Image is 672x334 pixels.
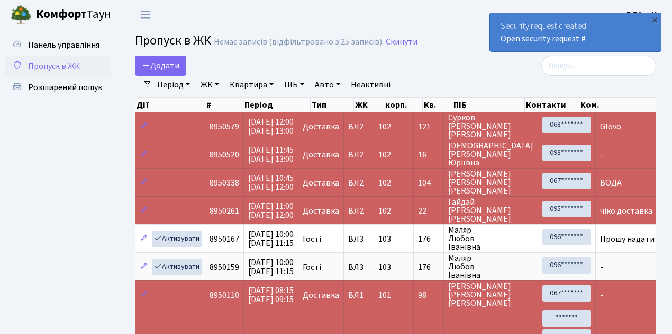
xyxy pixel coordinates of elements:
[378,261,391,273] span: 103
[210,261,239,273] span: 8950159
[600,205,652,217] span: чіко доставка
[132,6,159,23] button: Переключити навігацію
[649,14,660,25] div: ×
[210,149,239,161] span: 8950520
[248,200,294,221] span: [DATE] 11:00 [DATE] 12:00
[348,291,369,300] span: ВЛ1
[210,233,239,245] span: 8950167
[11,4,32,25] img: logo.png
[452,98,525,112] th: ПІБ
[626,8,659,21] a: ВЛ2 -. К.
[303,151,339,159] span: Доставка
[152,259,202,275] a: Активувати
[303,291,339,300] span: Доставка
[626,9,659,21] b: ВЛ2 -. К.
[248,144,294,165] span: [DATE] 11:45 [DATE] 13:00
[347,76,395,94] a: Неактивні
[5,77,111,98] a: Розширений пошук
[348,151,369,159] span: ВЛ2
[448,282,533,307] span: [PERSON_NAME] [PERSON_NAME] [PERSON_NAME]
[418,122,439,131] span: 121
[348,263,369,271] span: ВЛ3
[348,179,369,187] span: ВЛ2
[541,56,656,76] input: Пошук...
[135,98,205,112] th: Дії
[600,121,621,133] span: Glovo
[378,205,391,217] span: 102
[28,82,102,93] span: Розширений пошук
[303,122,339,131] span: Доставка
[311,76,344,94] a: Авто
[423,98,452,112] th: Кв.
[448,254,533,279] span: Маляр Любов Іванівна
[384,98,423,112] th: корп.
[448,198,533,223] span: Гайдай [PERSON_NAME] [PERSON_NAME]
[448,113,533,139] span: Сурков [PERSON_NAME] [PERSON_NAME]
[418,151,439,159] span: 16
[303,235,321,243] span: Гості
[348,235,369,243] span: ВЛ3
[600,261,603,273] span: -
[152,231,202,247] a: Активувати
[248,172,294,193] span: [DATE] 10:45 [DATE] 12:00
[448,226,533,251] span: Маляр Любов Іванівна
[448,142,533,167] span: [DEMOGRAPHIC_DATA] [PERSON_NAME] Юріївна
[490,13,661,51] div: Security request created
[248,257,294,277] span: [DATE] 10:00 [DATE] 11:15
[5,56,111,77] a: Пропуск в ЖК
[378,233,391,245] span: 103
[303,179,339,187] span: Доставка
[348,207,369,215] span: ВЛ2
[142,60,179,72] span: Додати
[418,207,439,215] span: 22
[28,39,99,51] span: Панель управління
[501,33,586,45] a: Open security request #
[36,6,87,23] b: Комфорт
[378,289,391,301] span: 101
[303,263,321,271] span: Гості
[153,76,194,94] a: Період
[378,149,391,161] span: 102
[418,291,439,300] span: 98
[303,207,339,215] span: Доставка
[135,31,211,50] span: Пропуск в ЖК
[248,228,294,249] span: [DATE] 10:00 [DATE] 11:15
[210,205,239,217] span: 8950261
[210,177,239,189] span: 8950338
[311,98,354,112] th: Тип
[205,98,243,112] th: #
[210,121,239,133] span: 8950579
[135,56,186,76] a: Додати
[280,76,308,94] a: ПІБ
[448,170,533,195] span: [PERSON_NAME] [PERSON_NAME] [PERSON_NAME]
[418,263,439,271] span: 176
[214,37,384,47] div: Немає записів (відфільтровано з 25 записів).
[600,149,603,161] span: -
[248,285,294,305] span: [DATE] 08:15 [DATE] 09:15
[378,177,391,189] span: 102
[418,179,439,187] span: 104
[386,37,417,47] a: Скинути
[378,121,391,133] span: 102
[196,76,223,94] a: ЖК
[525,98,579,112] th: Контакти
[243,98,311,112] th: Період
[248,116,294,137] span: [DATE] 12:00 [DATE] 13:00
[210,289,239,301] span: 8950110
[5,34,111,56] a: Панель управління
[600,177,622,189] span: ВОДА
[354,98,384,112] th: ЖК
[225,76,278,94] a: Квартира
[36,6,111,24] span: Таун
[348,122,369,131] span: ВЛ2
[418,235,439,243] span: 176
[28,60,80,72] span: Пропуск в ЖК
[600,289,603,301] span: -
